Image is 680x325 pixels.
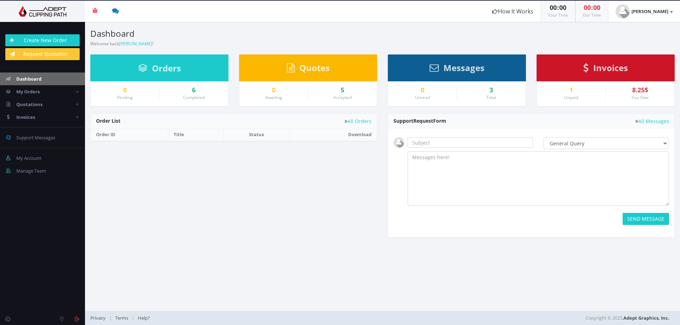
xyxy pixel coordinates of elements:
small: Unread [415,94,430,100]
a: All Messages [635,118,669,124]
div: 3 [462,87,520,94]
span: My Account [16,155,41,161]
div: | | [90,311,480,325]
h3: Dashboard [90,29,377,38]
small: Accepted [333,94,352,100]
small: Our Time [583,12,601,18]
a: Create New Order [5,34,80,46]
span: Support Form [393,117,446,124]
a: 1 [542,87,600,94]
span: Manage Team [16,168,46,174]
span: Order List [96,117,120,124]
a: Quotes [287,66,330,72]
th: Download [289,128,377,141]
a: All Orders [345,118,372,124]
a: Terms [112,315,132,321]
div: 8.25$ [611,87,669,94]
a: [PERSON_NAME] [608,1,680,22]
a: Privacy [90,315,109,321]
span: Dashboard [16,76,41,82]
a: 5 [313,87,372,94]
strong: [PERSON_NAME] [631,8,668,14]
small: Welcome back ! [90,41,153,47]
span: Messages [443,62,484,74]
small: You Owe [631,94,649,100]
span: 00 [593,3,600,12]
a: Messages [430,66,484,72]
a: [PERSON_NAME] [119,41,152,47]
button: SEND MESSAGE [623,213,669,225]
span: : [591,3,593,12]
small: Total [486,94,496,100]
a: Request Quotation [5,48,80,60]
a: 0 [245,87,302,94]
img: user_default.jpg [616,4,630,18]
a: Help? [134,315,153,321]
span: Orders [152,62,181,74]
span: My Orders [16,88,40,95]
span: 00 [550,3,557,12]
small: Pending [117,94,133,100]
a: 6 [165,87,223,94]
span: Quotes [299,62,330,74]
a: Orders [138,66,181,73]
th: Order ID [91,128,168,141]
a: 0 [96,87,154,94]
span: Quotations [16,101,42,108]
img: Adept Graphics [5,6,80,17]
img: user_default.jpg [393,137,404,148]
span: Invoices [16,114,35,120]
span: Request [413,117,433,124]
input: Subject [408,137,533,148]
a: How It Works [485,1,540,22]
a: 0 [393,87,451,94]
span: : [557,3,559,12]
small: Awaiting [265,94,282,100]
span: 00 [584,3,591,12]
span: 00 [559,3,566,12]
a: Invoices [583,66,628,72]
span: Invoices [593,62,628,74]
small: Your Time [548,12,568,18]
span: Support Messages [16,134,55,141]
a: Adept Graphics, Inc. [623,315,669,321]
th: Title [168,128,223,141]
small: Unpaid [564,94,578,100]
small: Completed [183,94,205,100]
th: Status [223,128,290,141]
span: Copyright © 2025, [585,314,669,321]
